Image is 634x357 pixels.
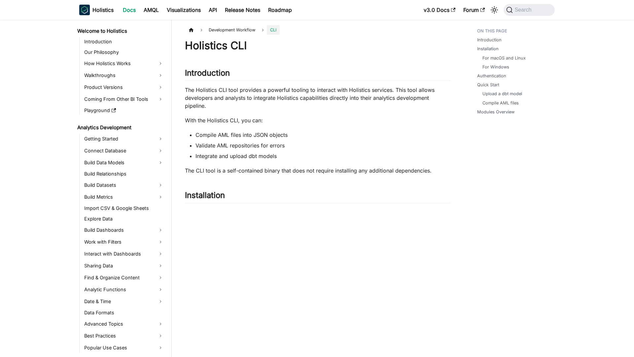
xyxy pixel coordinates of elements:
h1: Holistics CLI [185,39,451,52]
a: For Windows [482,64,509,70]
a: Quick Start [477,82,499,88]
a: Forum [459,5,489,15]
a: Connect Database [82,145,166,156]
a: API [205,5,221,15]
a: Visualizations [163,5,205,15]
a: Our Philosophy [82,48,166,57]
a: Compile AML files [482,100,519,106]
nav: Docs sidebar [73,20,172,357]
a: Roadmap [264,5,296,15]
li: Validate AML repositories for errors [195,141,451,149]
a: Explore Data [82,214,166,223]
a: How Holistics Works [82,58,166,69]
a: Introduction [477,37,502,43]
span: CLI [267,25,280,35]
li: Integrate and upload dbt models [195,152,451,160]
a: Installation [477,46,499,52]
a: Build Datasets [82,180,166,190]
a: Analytics Development [75,123,166,132]
h2: Introduction [185,68,451,81]
a: v3.0 Docs [420,5,459,15]
a: Date & Time [82,296,166,307]
b: Holistics [92,6,114,14]
a: Import CSV & Google Sheets [82,204,166,213]
a: Home page [185,25,197,35]
span: Search [513,7,536,13]
a: Playground [82,106,166,115]
a: Work with Filters [82,237,166,247]
a: Docs [119,5,140,15]
a: Welcome to Holistics [75,26,166,36]
a: Release Notes [221,5,264,15]
a: Interact with Dashboards [82,249,166,259]
p: The CLI tool is a self-contained binary that does not require installing any additional dependenc... [185,167,451,175]
a: Walkthroughs [82,70,166,81]
h2: Installation [185,190,451,203]
nav: Breadcrumbs [185,25,451,35]
a: Best Practices [82,331,166,341]
img: Holistics [79,5,90,15]
a: Advanced Topics [82,319,166,329]
button: Search (Command+K) [504,4,555,16]
a: Sharing Data [82,260,166,271]
a: Product Versions [82,82,166,93]
a: Popular Use Cases [82,342,166,353]
a: Data Formats [82,308,166,317]
a: Build Dashboards [82,225,166,235]
a: Find & Organize Content [82,272,166,283]
p: The Holistics CLI tool provides a powerful tooling to interact with Holistics services. This tool... [185,86,451,110]
a: AMQL [140,5,163,15]
a: For macOS and Linux [482,55,526,61]
a: Analytic Functions [82,284,166,295]
span: Development Workflow [205,25,259,35]
button: Switch between dark and light mode (currently system mode) [489,5,500,15]
p: With the Holistics CLI, you can: [185,116,451,124]
a: Build Metrics [82,192,166,202]
a: HolisticsHolisticsHolistics [79,5,114,15]
li: Compile AML files into JSON objects [195,131,451,139]
a: Coming From Other BI Tools [82,94,166,104]
a: Introduction [82,37,166,46]
a: Build Data Models [82,157,166,168]
a: Modules Overview [477,109,514,115]
a: Build Relationships [82,169,166,178]
a: Getting Started [82,134,166,144]
a: Authentication [477,73,506,79]
a: Upload a dbt model [482,91,522,97]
